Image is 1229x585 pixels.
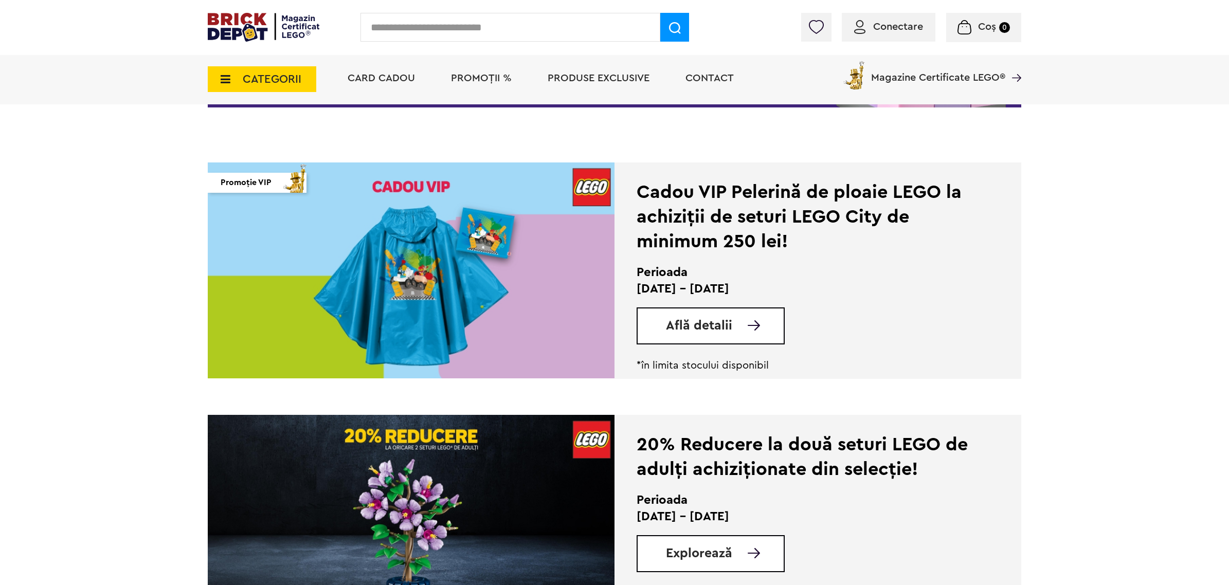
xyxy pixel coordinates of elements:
h2: Perioada [637,264,970,281]
div: 20% Reducere la două seturi LEGO de adulți achiziționate din selecție! [637,432,970,482]
a: PROMOȚII % [451,73,512,83]
p: [DATE] - [DATE] [637,508,970,525]
a: Contact [685,73,734,83]
span: Conectare [873,22,923,32]
span: Coș [978,22,996,32]
span: Explorează [666,547,732,560]
p: [DATE] - [DATE] [637,281,970,297]
a: Magazine Certificate LEGO® [1005,59,1021,69]
a: Conectare [854,22,923,32]
span: CATEGORII [243,74,301,85]
small: 0 [999,22,1010,33]
a: Produse exclusive [548,73,649,83]
a: Explorează [666,547,784,560]
h2: Perioada [637,492,970,508]
a: Card Cadou [348,73,415,83]
a: Află detalii [666,319,784,332]
span: Află detalii [666,319,732,332]
img: vip_page_imag.png [279,161,312,193]
span: Promoție VIP [221,173,272,193]
span: Magazine Certificate LEGO® [871,59,1005,83]
div: Cadou VIP Pelerină de ploaie LEGO la achiziții de seturi LEGO City de minimum 250 lei! [637,180,970,254]
p: *în limita stocului disponibil [637,359,970,372]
